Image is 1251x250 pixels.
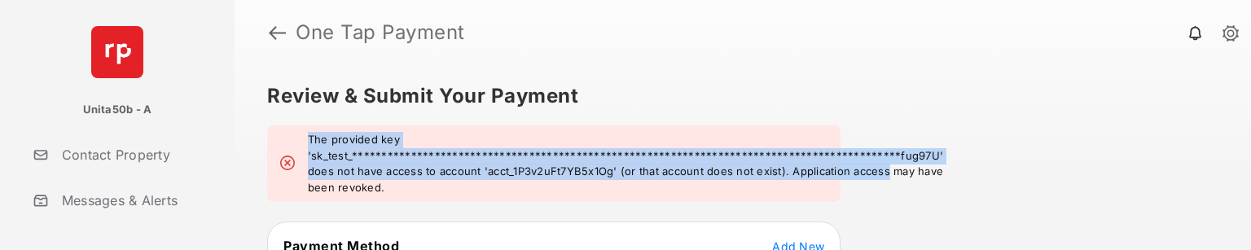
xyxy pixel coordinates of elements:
[83,102,152,118] p: Unita50b - A
[26,181,235,220] a: Messages & Alerts
[267,86,1205,106] h5: Review & Submit Your Payment
[26,135,235,174] a: Contact Property
[296,23,465,42] strong: One Tap Payment
[91,26,143,78] img: svg+xml;base64,PHN2ZyB4bWxucz0iaHR0cDovL3d3dy53My5vcmcvMjAwMC9zdmciIHdpZHRoPSI2NCIgaGVpZ2h0PSI2NC...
